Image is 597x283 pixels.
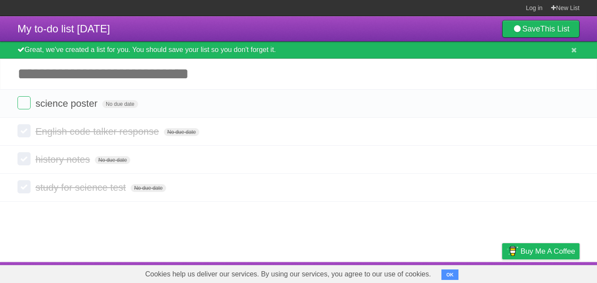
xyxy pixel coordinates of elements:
span: history notes [35,154,92,165]
a: Developers [415,264,450,281]
a: SaveThis List [502,20,580,38]
label: Done [17,96,31,109]
span: My to-do list [DATE] [17,23,110,35]
span: science poster [35,98,100,109]
button: OK [441,269,458,280]
label: Done [17,124,31,137]
span: No due date [164,128,199,136]
span: English code talker response [35,126,161,137]
span: No due date [95,156,130,164]
span: Buy me a coffee [521,244,575,259]
span: No due date [102,100,138,108]
span: No due date [131,184,166,192]
label: Done [17,180,31,193]
a: Terms [461,264,480,281]
a: About [386,264,404,281]
a: Privacy [491,264,514,281]
img: Buy me a coffee [507,244,518,259]
span: study for science test [35,182,128,193]
b: This List [540,24,569,33]
a: Suggest a feature [524,264,580,281]
a: Buy me a coffee [502,243,580,259]
label: Done [17,152,31,165]
span: Cookies help us deliver our services. By using our services, you agree to our use of cookies. [136,266,440,283]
